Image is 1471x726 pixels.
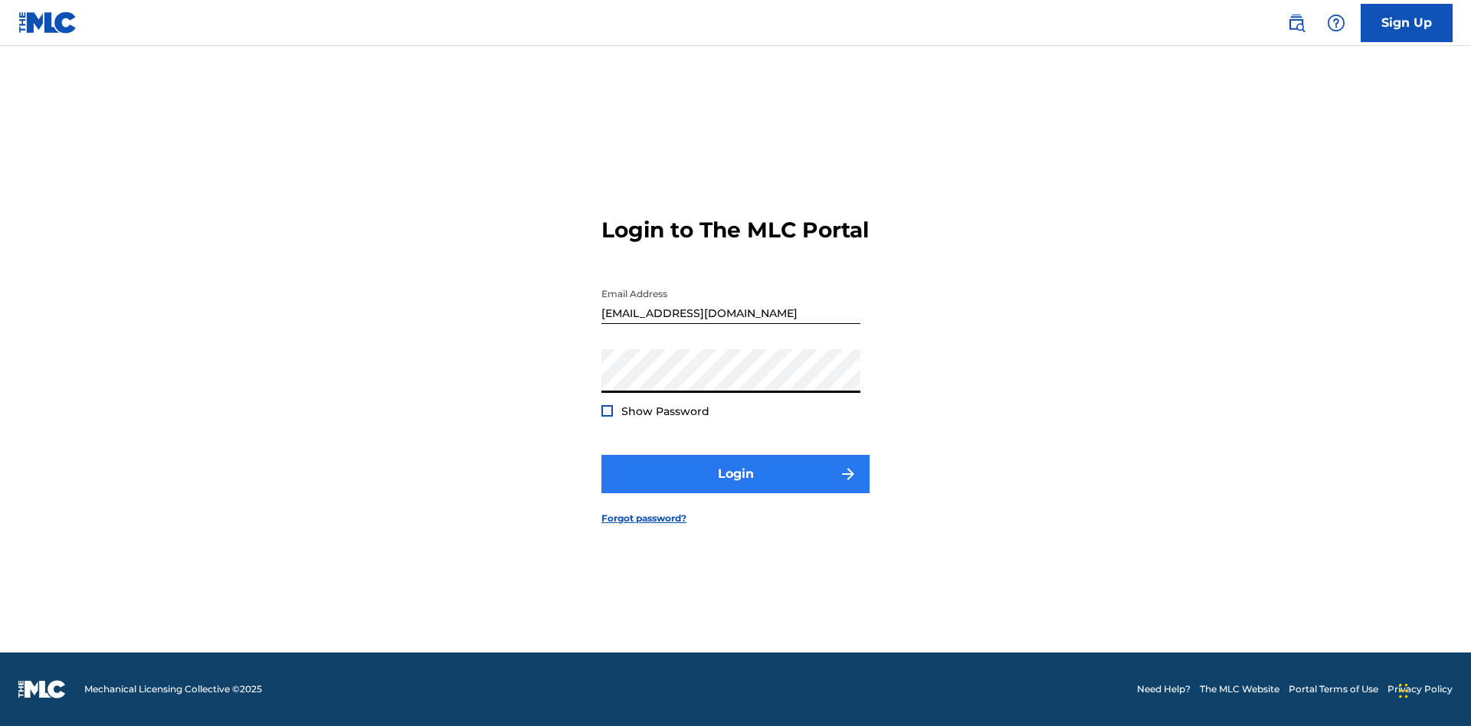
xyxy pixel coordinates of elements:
[84,682,262,696] span: Mechanical Licensing Collective © 2025
[601,217,869,244] h3: Login to The MLC Portal
[621,404,709,418] span: Show Password
[1281,8,1312,38] a: Public Search
[18,11,77,34] img: MLC Logo
[839,465,857,483] img: f7272a7cc735f4ea7f67.svg
[1387,682,1453,696] a: Privacy Policy
[601,512,686,525] a: Forgot password?
[1321,8,1351,38] div: Help
[18,680,66,698] img: logo
[1327,14,1345,32] img: help
[1289,682,1378,696] a: Portal Terms of Use
[1399,668,1408,714] div: Drag
[1394,652,1471,726] iframe: Chat Widget
[1287,14,1306,32] img: search
[601,455,870,493] button: Login
[1200,682,1279,696] a: The MLC Website
[1137,682,1191,696] a: Need Help?
[1361,4,1453,42] a: Sign Up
